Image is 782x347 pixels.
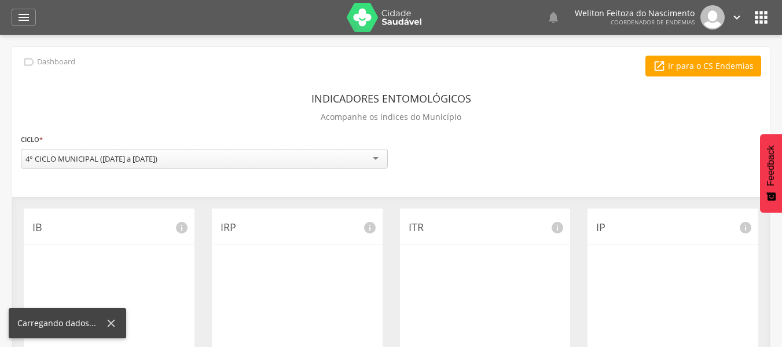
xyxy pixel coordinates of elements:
[17,10,31,24] i: 
[575,9,695,17] p: Weliton Feitoza do Nascimento
[596,220,750,235] p: IP
[37,57,75,67] p: Dashboard
[363,221,377,235] i: info
[311,88,471,109] header: Indicadores Entomológicos
[546,5,560,30] a: 
[730,5,743,30] a: 
[175,221,189,235] i: info
[760,134,782,213] button: Feedback - Mostrar pesquisa
[546,10,560,24] i: 
[611,18,695,26] span: Coordenador de Endemias
[32,220,186,235] p: IB
[21,133,43,146] label: Ciclo
[221,220,374,235] p: IRP
[12,9,36,26] a: 
[409,220,562,235] p: ITR
[550,221,564,235] i: info
[645,56,761,76] a: Ir para o CS Endemias
[17,317,105,329] div: Carregando dados...
[653,60,666,72] i: 
[23,56,35,68] i: 
[730,11,743,24] i: 
[766,145,776,186] span: Feedback
[752,8,770,27] i: 
[321,109,461,125] p: Acompanhe os índices do Município
[739,221,752,235] i: info
[25,154,157,164] div: 4° CICLO MUNICIPAL ([DATE] a [DATE])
